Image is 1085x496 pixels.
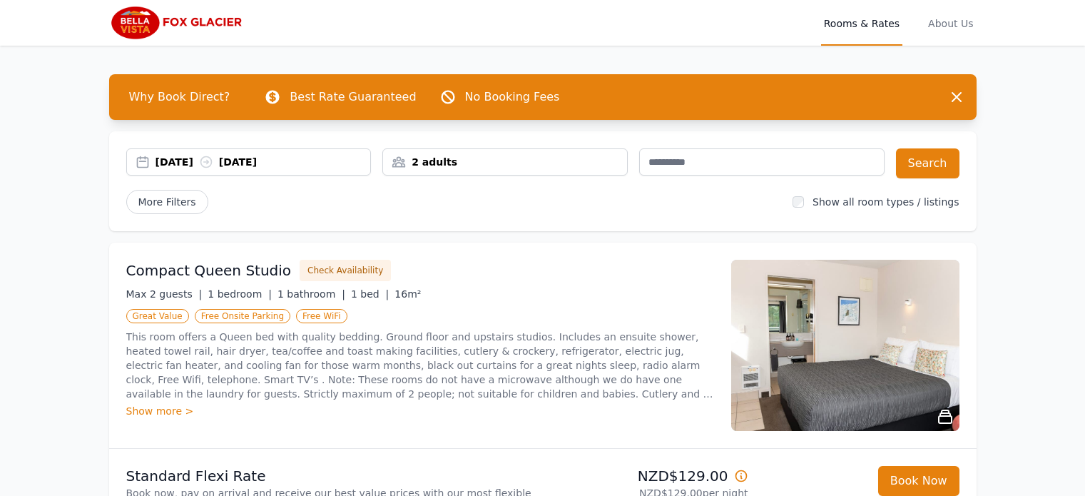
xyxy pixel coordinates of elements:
[813,196,959,208] label: Show all room types / listings
[109,6,246,40] img: Bella Vista Fox Glacier
[296,309,347,323] span: Free WiFi
[277,288,345,300] span: 1 bathroom |
[126,260,292,280] h3: Compact Queen Studio
[126,288,203,300] span: Max 2 guests |
[290,88,416,106] p: Best Rate Guaranteed
[156,155,371,169] div: [DATE] [DATE]
[394,288,421,300] span: 16m²
[465,88,560,106] p: No Booking Fees
[126,190,208,214] span: More Filters
[896,148,959,178] button: Search
[549,466,748,486] p: NZD$129.00
[208,288,272,300] span: 1 bedroom |
[126,466,537,486] p: Standard Flexi Rate
[126,330,714,401] p: This room offers a Queen bed with quality bedding. Ground floor and upstairs studios. Includes an...
[118,83,242,111] span: Why Book Direct?
[126,404,714,418] div: Show more >
[878,466,959,496] button: Book Now
[300,260,391,281] button: Check Availability
[351,288,389,300] span: 1 bed |
[383,155,627,169] div: 2 adults
[126,309,189,323] span: Great Value
[195,309,290,323] span: Free Onsite Parking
